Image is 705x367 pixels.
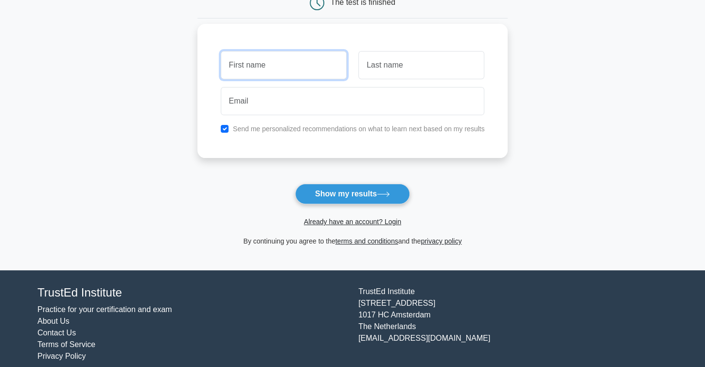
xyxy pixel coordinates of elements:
[37,352,86,360] a: Privacy Policy
[352,286,673,362] div: TrustEd Institute [STREET_ADDRESS] 1017 HC Amsterdam The Netherlands [EMAIL_ADDRESS][DOMAIN_NAME]
[358,51,484,79] input: Last name
[233,125,485,133] label: Send me personalized recommendations on what to learn next based on my results
[37,286,347,300] h4: TrustEd Institute
[192,235,514,247] div: By continuing you agree to the and the
[421,237,462,245] a: privacy policy
[304,218,401,226] a: Already have an account? Login
[37,305,172,314] a: Practice for your certification and exam
[221,51,347,79] input: First name
[37,329,76,337] a: Contact Us
[37,317,70,325] a: About Us
[221,87,485,115] input: Email
[37,340,95,349] a: Terms of Service
[295,184,410,204] button: Show my results
[335,237,398,245] a: terms and conditions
